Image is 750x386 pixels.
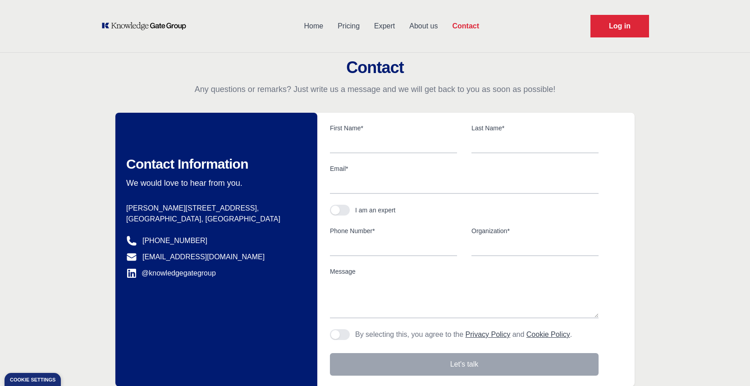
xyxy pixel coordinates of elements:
label: Email* [330,164,599,173]
a: [PHONE_NUMBER] [142,235,207,246]
iframe: Chat Widget [705,343,750,386]
a: Contact [445,14,486,38]
a: Privacy Policy [466,331,511,338]
a: Pricing [330,14,367,38]
a: Home [297,14,330,38]
label: Last Name* [471,124,599,133]
div: I am an expert [355,206,396,215]
a: Expert [367,14,402,38]
a: About us [402,14,445,38]
label: Organization* [471,226,599,235]
label: First Name* [330,124,457,133]
a: KOL Knowledge Platform: Talk to Key External Experts (KEE) [101,22,192,31]
p: We would love to hear from you. [126,178,296,188]
div: Cookie settings [10,377,55,382]
button: Let's talk [330,353,599,376]
h2: Contact Information [126,156,296,172]
p: By selecting this, you agree to the and . [355,329,572,340]
a: Cookie Policy [526,331,570,338]
p: [PERSON_NAME][STREET_ADDRESS], [126,203,296,214]
a: @knowledgegategroup [126,268,216,279]
p: [GEOGRAPHIC_DATA], [GEOGRAPHIC_DATA] [126,214,296,225]
label: Phone Number* [330,226,457,235]
label: Message [330,267,599,276]
a: [EMAIL_ADDRESS][DOMAIN_NAME] [142,252,265,262]
a: Request Demo [590,15,649,37]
